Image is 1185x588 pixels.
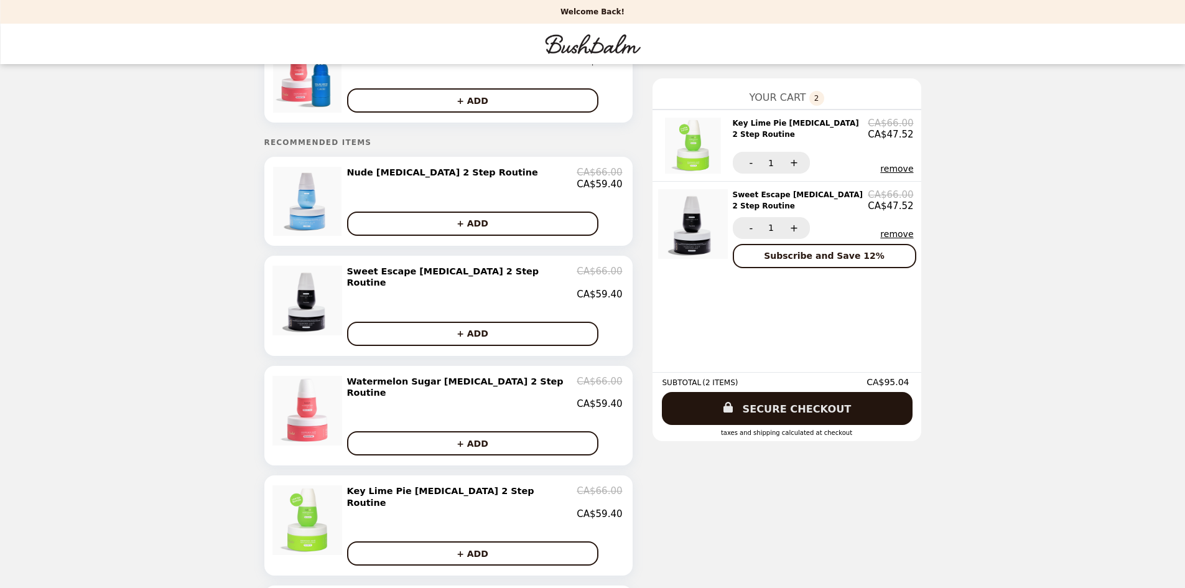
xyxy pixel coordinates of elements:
span: ( 2 ITEMS ) [702,378,738,387]
p: CA$59.40 [577,398,622,409]
p: Welcome Back! [560,7,625,16]
img: Nude Ingrown Hair 2 Step Routine [273,167,345,235]
p: CA$59.40 [577,508,622,520]
p: CA$59.40 [577,289,622,300]
p: CA$66.00 [577,266,622,289]
img: Sweet Escape Ingrown Hair 2 Step Routine [272,266,345,335]
button: - [733,152,767,174]
h2: Key Lime Pie [MEDICAL_DATA] 2 Step Routine [733,118,868,141]
button: + ADD [347,88,598,113]
span: 2 [809,91,824,106]
button: + ADD [347,541,598,566]
a: SECURE CHECKOUT [662,392,913,425]
h2: Sweet Escape [MEDICAL_DATA] 2 Step Routine [733,189,868,212]
img: Watermelon Sugar Ingrown Hair 2 Step Routine [272,376,345,446]
h2: Key Lime Pie [MEDICAL_DATA] 2 Step Routine [347,485,577,508]
h5: Recommended Items [264,138,633,147]
p: CA$66.00 [577,167,622,178]
span: CA$95.04 [867,377,911,387]
span: SUBTOTAL [662,378,703,387]
p: CA$66.00 [868,118,913,129]
img: Sweet Escape Ingrown Hair 2 Step Routine [658,189,731,259]
button: - [733,217,767,239]
img: Brand Logo [543,31,642,57]
img: Key Lime Pie Ingrown Hair 2 Step Routine [272,485,345,555]
button: + ADD [347,212,598,236]
p: CA$66.00 [868,189,913,200]
p: CA$59.40 [577,179,622,190]
button: remove [880,164,913,174]
span: YOUR CART [749,91,806,103]
h2: Sweet Escape [MEDICAL_DATA] 2 Step Routine [347,266,577,289]
span: 1 [768,223,774,233]
span: 1 [768,158,774,168]
div: Taxes and Shipping calculated at checkout [662,429,911,436]
h2: Watermelon Sugar [MEDICAL_DATA] 2 Step Routine [347,376,577,399]
button: + [776,152,810,174]
button: + [776,217,810,239]
button: + ADD [347,431,598,455]
p: CA$66.00 [577,376,622,399]
p: CA$47.52 [868,129,913,140]
button: + ADD [347,322,598,346]
h2: Nude [MEDICAL_DATA] 2 Step Routine [347,167,543,178]
p: CA$66.00 [577,485,622,508]
p: CA$47.52 [868,200,913,212]
img: Ultimate Scented Routine [273,44,345,113]
button: remove [880,229,913,239]
button: Subscribe and Save 12% [733,244,916,268]
img: Key Lime Pie Ingrown Hair 2 Step Routine [665,118,724,174]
